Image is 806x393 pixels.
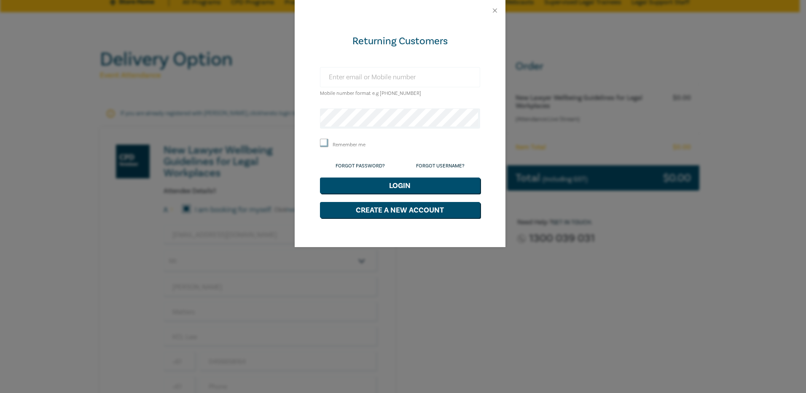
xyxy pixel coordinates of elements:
[333,141,365,148] label: Remember me
[320,202,480,218] button: Create a New Account
[320,90,421,97] small: Mobile number format e.g [PHONE_NUMBER]
[320,35,480,48] div: Returning Customers
[336,163,385,169] a: Forgot Password?
[320,67,480,87] input: Enter email or Mobile number
[491,7,499,14] button: Close
[416,163,465,169] a: Forgot Username?
[320,178,480,194] button: Login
